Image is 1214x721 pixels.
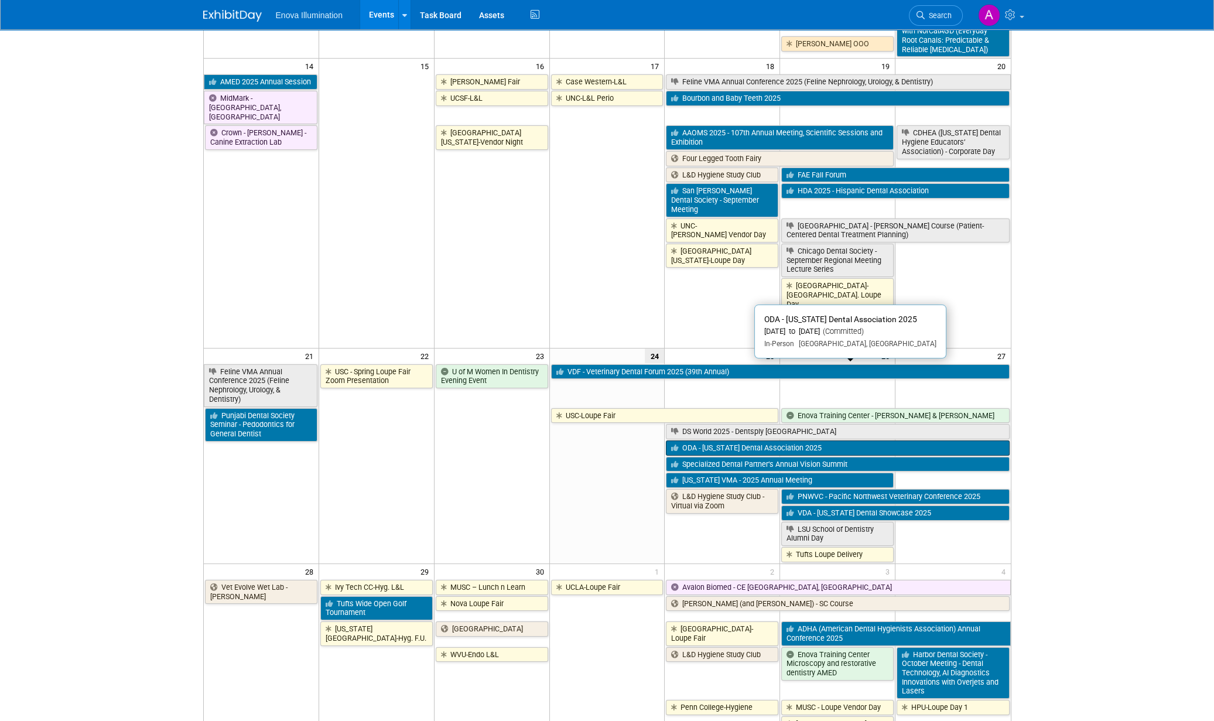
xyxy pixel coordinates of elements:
a: [US_STATE][GEOGRAPHIC_DATA]-Hyg. F.U. [320,621,433,645]
a: Feline VMA Annual Conference 2025 (Feline Nephrology, Urology, & Dentistry) [666,74,1010,90]
a: UCLA-Loupe Fair [551,580,664,595]
a: Case Western-L&L [551,74,664,90]
a: ODA - [US_STATE] Dental Association 2025 [666,440,1009,456]
span: 21 [304,348,319,363]
span: 14 [304,59,319,73]
span: 2 [769,564,779,579]
span: 29 [419,564,434,579]
a: [GEOGRAPHIC_DATA]-[GEOGRAPHIC_DATA]. Loupe Day [781,278,894,312]
a: Harbor Dental Society - October Meeting - Dental Technology, AI Diagnostics Innovations with Over... [897,647,1009,699]
a: DS World 2025 - Dentsply [GEOGRAPHIC_DATA] [666,424,1009,439]
a: USC - Spring Loupe Fair Zoom Presentation [320,364,433,388]
div: [DATE] to [DATE] [764,327,936,337]
span: Enova Illumination [276,11,343,20]
a: [GEOGRAPHIC_DATA] - [PERSON_NAME] Course (Patient-Centered Dental Treatment Planning) [781,218,1009,242]
a: U of M Women In Dentistry Evening Event [436,364,548,388]
span: 28 [304,564,319,579]
a: WVU-Endo L&L [436,647,548,662]
a: MUSC - Loupe Vendor Day [781,700,894,715]
img: ExhibitDay [203,10,262,22]
a: MUSC – Lunch n Learn [436,580,548,595]
span: In-Person [764,340,794,348]
a: Tufts Wide Open Golf Tournament [320,596,433,620]
span: 20 [996,59,1011,73]
a: [US_STATE] VMA - 2025 Annual Meeting [666,473,894,488]
a: Punjabi Dental Society Seminar - Pedodontics for General Dentist [205,408,317,442]
a: Vet Evolve Wet Lab - [PERSON_NAME] [205,580,317,604]
span: [GEOGRAPHIC_DATA], [GEOGRAPHIC_DATA] [794,340,936,348]
span: 23 [535,348,549,363]
a: Avalon Biomed - CE [GEOGRAPHIC_DATA], [GEOGRAPHIC_DATA] [666,580,1010,595]
a: CDHEA ([US_STATE] Dental Hygiene Educators’ Association) - Corporate Day [897,125,1009,159]
a: Crown - [PERSON_NAME] - Canine Extraction Lab [205,125,317,149]
span: 22 [419,348,434,363]
a: Tufts Loupe Delivery [781,547,894,562]
span: 17 [649,59,664,73]
a: L&D Hygiene Study Club [666,647,778,662]
a: Four Legged Tooth Fairy [666,151,894,166]
a: HPU-Loupe Day 1 [897,700,1009,715]
a: [PERSON_NAME] - Course with NorCalAGD (Everyday Root Canals: Predictable & Reliable [MEDICAL_DATA]) [897,15,1009,57]
a: [GEOGRAPHIC_DATA][US_STATE]-Vendor Night [436,125,548,149]
a: UNC-L&L Perio [551,91,664,106]
a: LSU School of Dentistry Alumni Day [781,522,894,546]
a: Enova Training Center - [PERSON_NAME] & [PERSON_NAME] [781,408,1009,423]
a: USC-Loupe Fair [551,408,779,423]
a: ADHA (American Dental Hygienists Association) Annual Conference 2025 [781,621,1010,645]
a: Search [909,5,963,26]
a: [PERSON_NAME] (and [PERSON_NAME]) - SC Course [666,596,1009,611]
a: Chicago Dental Society - September Regional Meeting Lecture Series [781,244,894,277]
a: UNC-[PERSON_NAME] Vendor Day [666,218,778,242]
img: Abby Nelson [978,4,1000,26]
a: MidMark - [GEOGRAPHIC_DATA], [GEOGRAPHIC_DATA] [204,91,317,124]
a: Nova Loupe Fair [436,596,548,611]
span: 18 [765,59,779,73]
span: 24 [645,348,664,363]
a: [PERSON_NAME] Fair [436,74,548,90]
a: L&D Hygiene Study Club [666,168,778,183]
span: 1 [654,564,664,579]
a: Specialized Dental Partner’s Annual Vision Summit [666,457,1009,472]
a: FAE Fall Forum [781,168,1009,183]
a: San [PERSON_NAME] Dental Society - September Meeting [666,183,778,217]
span: 19 [880,59,895,73]
a: Ivy Tech CC-Hyg. L&L [320,580,433,595]
a: AMED 2025 Annual Session [204,74,317,90]
a: [GEOGRAPHIC_DATA] [436,621,548,637]
a: VDA - [US_STATE] Dental Showcase 2025 [781,505,1009,521]
span: 15 [419,59,434,73]
span: 3 [884,564,895,579]
a: Feline VMA Annual Conference 2025 (Feline Nephrology, Urology, & Dentistry) [204,364,317,407]
span: (Committed) [820,327,864,336]
span: 30 [535,564,549,579]
a: PNWVC - Pacific Northwest Veterinary Conference 2025 [781,489,1009,504]
a: [GEOGRAPHIC_DATA]-Loupe Fair [666,621,778,645]
a: Penn College-Hygiene [666,700,778,715]
a: UCSF-L&L [436,91,548,106]
span: 27 [996,348,1011,363]
a: AAOMS 2025 - 107th Annual Meeting, Scientific Sessions and Exhibition [666,125,894,149]
a: Enova Training Center Microscopy and restorative dentistry AMED [781,647,894,681]
a: HDA 2025 - Hispanic Dental Association [781,183,1009,199]
a: [PERSON_NAME] OOO [781,36,894,52]
a: VDF - Veterinary Dental Forum 2025 (39th Annual) [551,364,1010,380]
a: Bourbon and Baby Teeth 2025 [666,91,1009,106]
span: Search [925,11,952,20]
span: 16 [535,59,549,73]
span: 4 [1000,564,1011,579]
span: ODA - [US_STATE] Dental Association 2025 [764,315,917,324]
a: L&D Hygiene Study Club - Virtual via Zoom [666,489,778,513]
a: [GEOGRAPHIC_DATA][US_STATE]-Loupe Day [666,244,778,268]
